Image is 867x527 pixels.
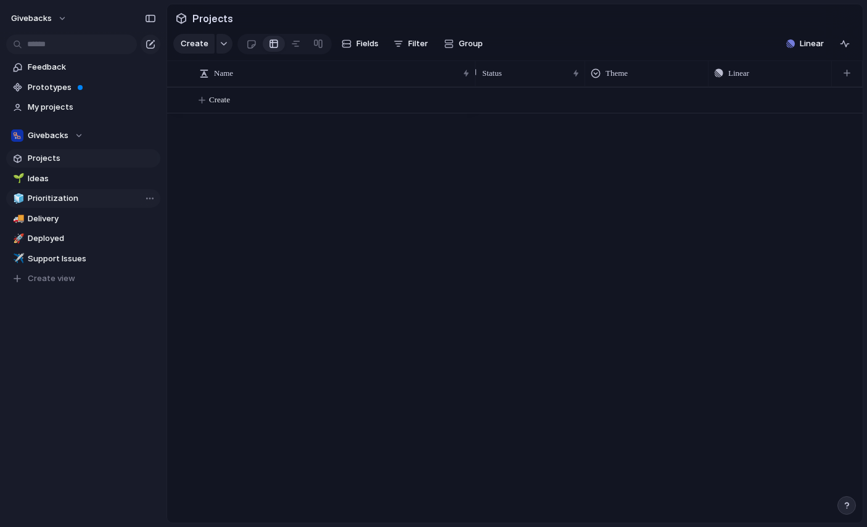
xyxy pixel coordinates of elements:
[408,38,428,50] span: Filter
[28,61,156,73] span: Feedback
[28,232,156,245] span: Deployed
[781,35,829,53] button: Linear
[13,171,22,186] div: 🌱
[728,67,749,80] span: Linear
[438,34,489,54] button: Group
[337,34,384,54] button: Fields
[28,192,156,205] span: Prioritization
[606,67,628,80] span: Theme
[190,7,236,30] span: Projects
[459,38,483,50] span: Group
[28,253,156,265] span: Support Issues
[11,173,23,185] button: 🌱
[6,189,160,208] a: 🧊Prioritization
[209,94,230,106] span: Create
[6,58,160,76] a: Feedback
[11,12,52,25] span: Givebacks
[6,250,160,268] a: ✈️Support Issues
[28,152,156,165] span: Projects
[800,38,824,50] span: Linear
[6,78,160,97] a: Prototypes
[13,251,22,266] div: ✈️
[214,67,233,80] span: Name
[6,98,160,116] a: My projects
[356,38,379,50] span: Fields
[13,232,22,246] div: 🚀
[6,149,160,168] a: Projects
[13,192,22,206] div: 🧊
[28,129,68,142] span: Givebacks
[28,213,156,225] span: Delivery
[28,101,156,113] span: My projects
[11,192,23,205] button: 🧊
[11,213,23,225] button: 🚚
[28,272,75,285] span: Create view
[388,34,433,54] button: Filter
[11,253,23,265] button: ✈️
[6,170,160,188] a: 🌱Ideas
[6,210,160,228] a: 🚚Delivery
[6,269,160,288] button: Create view
[173,34,215,54] button: Create
[6,126,160,145] button: Givebacks
[6,229,160,248] a: 🚀Deployed
[482,67,502,80] span: Status
[11,232,23,245] button: 🚀
[181,38,208,50] span: Create
[28,81,156,94] span: Prototypes
[28,173,156,185] span: Ideas
[13,211,22,226] div: 🚚
[6,9,73,28] button: Givebacks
